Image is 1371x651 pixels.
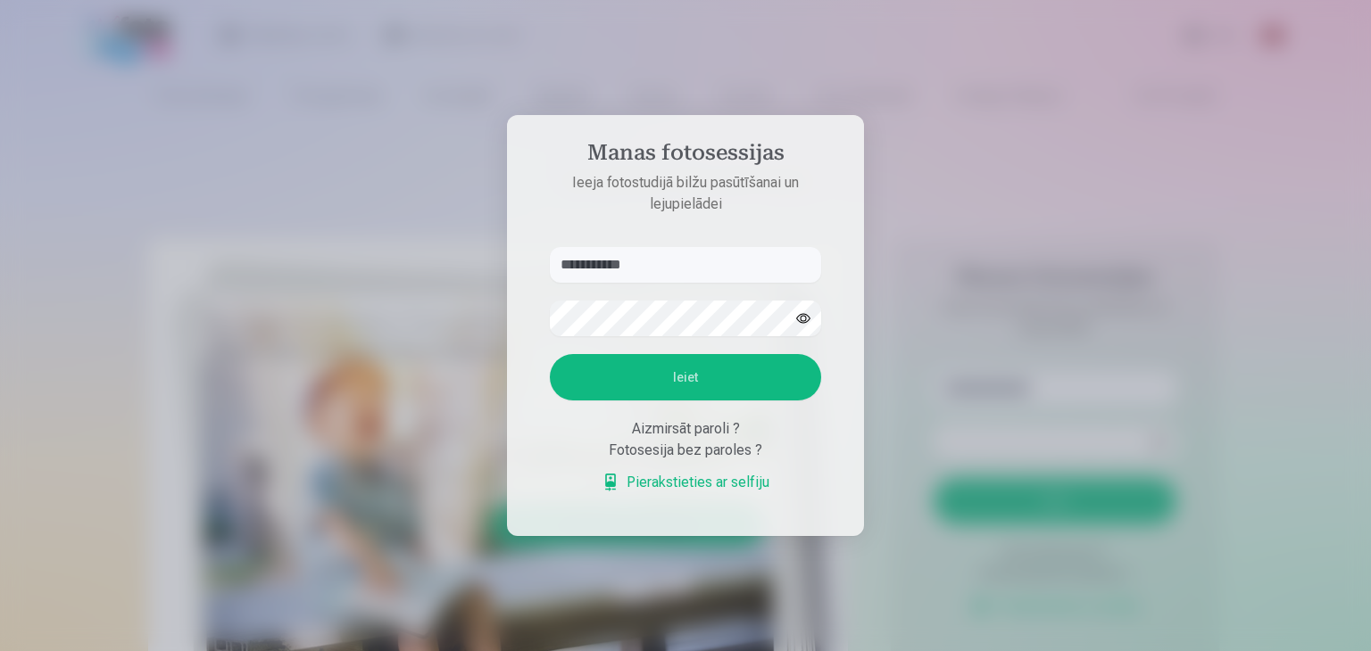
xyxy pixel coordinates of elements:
[602,472,769,493] a: Pierakstieties ar selfiju
[550,440,821,461] div: Fotosesija bez paroles ?
[532,172,839,215] p: Ieeja fotostudijā bilžu pasūtīšanai un lejupielādei
[550,418,821,440] div: Aizmirsāt paroli ?
[532,140,839,172] h4: Manas fotosessijas
[550,354,821,400] button: Ieiet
